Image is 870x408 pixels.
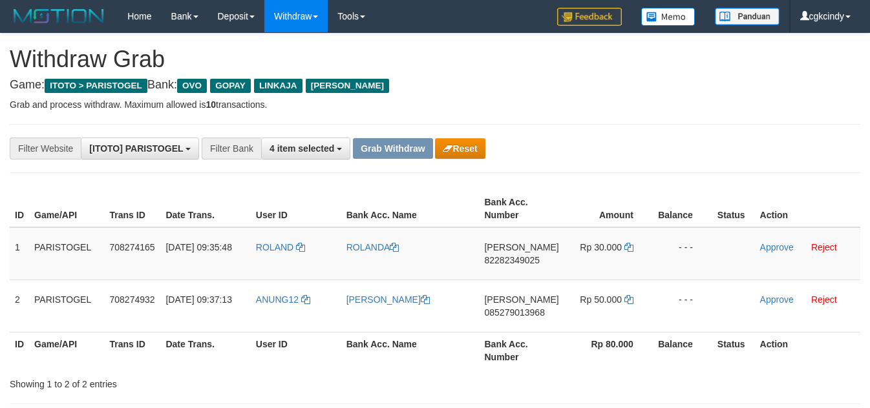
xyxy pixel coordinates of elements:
th: Date Trans. [160,190,250,227]
span: ROLAND [256,242,293,252]
a: [PERSON_NAME] [346,294,430,305]
a: ROLAND [256,242,305,252]
td: PARISTOGEL [29,227,105,280]
td: - - - [653,280,712,332]
td: 1 [10,227,29,280]
span: ANUNG12 [256,294,299,305]
button: Grab Withdraw [353,138,432,159]
img: Button%20Memo.svg [641,8,695,26]
th: Action [755,190,860,227]
th: Bank Acc. Number [479,332,564,369]
a: Approve [760,294,794,305]
th: Status [712,190,755,227]
td: PARISTOGEL [29,280,105,332]
th: Trans ID [105,190,161,227]
th: Amount [564,190,653,227]
span: [DATE] 09:35:48 [165,242,231,252]
th: User ID [251,332,341,369]
span: OVO [177,79,207,93]
span: Rp 50.000 [580,294,622,305]
a: Approve [760,242,794,252]
th: Bank Acc. Name [341,332,480,369]
th: Balance [653,332,712,369]
div: Filter Website [10,138,81,159]
span: 708274932 [110,294,155,305]
img: Feedback.jpg [557,8,622,26]
a: Copy 30000 to clipboard [624,242,633,252]
img: panduan.png [715,8,780,25]
th: Rp 80.000 [564,332,653,369]
th: Trans ID [105,332,161,369]
span: 708274165 [110,242,155,252]
span: GOPAY [210,79,251,93]
a: ANUNG12 [256,294,310,305]
span: [PERSON_NAME] [484,242,558,252]
button: 4 item selected [261,138,350,159]
th: Action [755,332,860,369]
img: MOTION_logo.png [10,6,108,26]
h1: Withdraw Grab [10,46,860,72]
strong: 10 [206,99,216,110]
th: User ID [251,190,341,227]
span: LINKAJA [254,79,302,93]
a: ROLANDA [346,242,399,252]
th: Date Trans. [160,332,250,369]
a: Reject [811,294,837,305]
span: Copy 085279013968 to clipboard [484,307,544,318]
td: - - - [653,227,712,280]
p: Grab and process withdraw. Maximum allowed is transactions. [10,98,860,111]
button: [ITOTO] PARISTOGEL [81,138,199,159]
span: [DATE] 09:37:13 [165,294,231,305]
span: Copy 82282349025 to clipboard [484,255,540,265]
span: ITOTO > PARISTOGEL [45,79,147,93]
span: [ITOTO] PARISTOGEL [89,143,183,154]
th: Balance [653,190,712,227]
a: Reject [811,242,837,252]
button: Reset [435,138,485,159]
td: 2 [10,280,29,332]
th: ID [10,332,29,369]
span: [PERSON_NAME] [306,79,389,93]
th: Bank Acc. Name [341,190,480,227]
h4: Game: Bank: [10,79,860,92]
th: Game/API [29,332,105,369]
div: Showing 1 to 2 of 2 entries [10,372,353,391]
th: Game/API [29,190,105,227]
th: ID [10,190,29,227]
a: Copy 50000 to clipboard [624,294,633,305]
th: Bank Acc. Number [479,190,564,227]
span: [PERSON_NAME] [484,294,558,305]
th: Status [712,332,755,369]
span: Rp 30.000 [580,242,622,252]
div: Filter Bank [202,138,261,159]
span: 4 item selected [270,143,334,154]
